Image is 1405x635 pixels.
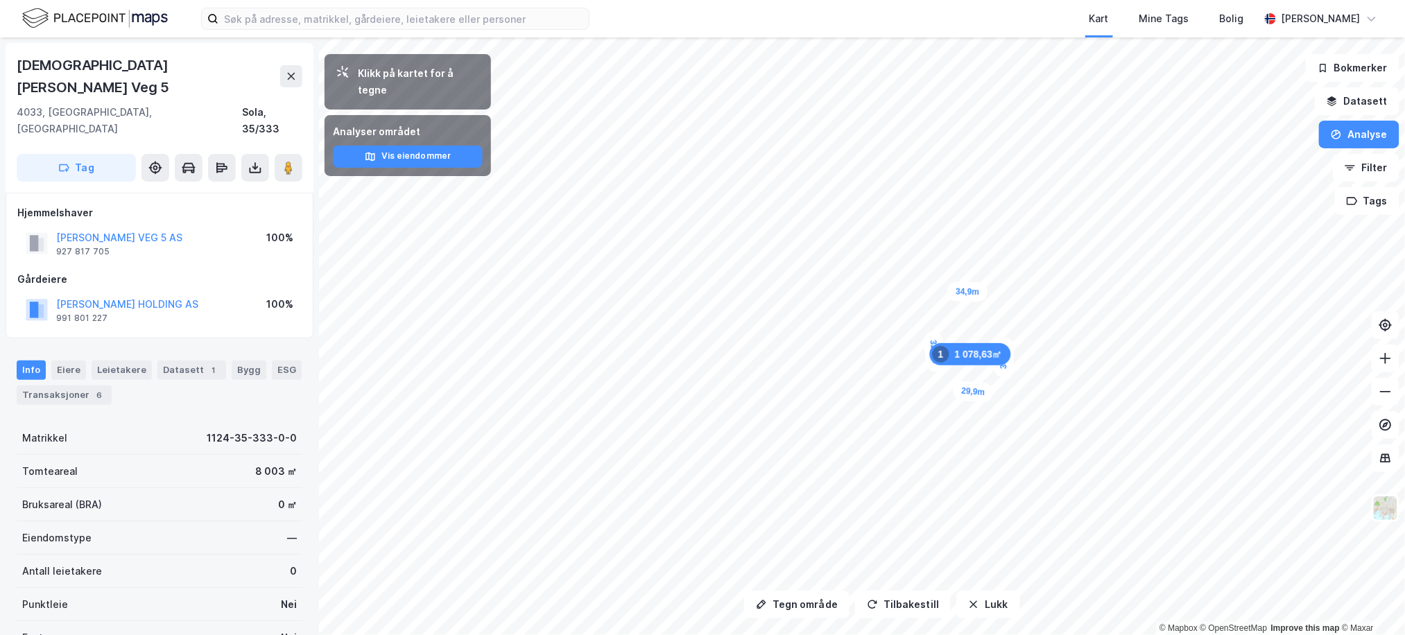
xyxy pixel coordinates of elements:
[1306,54,1399,82] button: Bokmerker
[17,154,136,182] button: Tag
[22,430,67,446] div: Matrikkel
[1336,568,1405,635] iframe: Chat Widget
[232,360,266,380] div: Bygg
[1271,623,1340,633] a: Improve this map
[17,385,112,405] div: Transaksjoner
[22,463,78,480] div: Tomteareal
[242,104,302,137] div: Sola, 35/333
[17,360,46,380] div: Info
[333,146,483,168] button: Vis eiendommer
[157,360,226,380] div: Datasett
[17,54,280,98] div: [DEMOGRAPHIC_DATA][PERSON_NAME] Veg 5
[1319,121,1399,148] button: Analyse
[956,591,1019,618] button: Lukk
[1200,623,1268,633] a: OpenStreetMap
[1336,568,1405,635] div: Kontrollprogram for chat
[278,496,297,513] div: 0 ㎡
[1315,87,1399,115] button: Datasett
[287,530,297,546] div: —
[930,343,1011,365] div: Map marker
[207,363,221,377] div: 1
[1372,495,1399,521] img: Z
[855,591,951,618] button: Tilbakestill
[1282,10,1361,27] div: [PERSON_NAME]
[281,596,297,613] div: Nei
[92,388,106,402] div: 6
[92,360,152,380] div: Leietakere
[22,496,102,513] div: Bruksareal (BRA)
[947,281,988,302] div: Map marker
[1220,10,1244,27] div: Bolig
[17,271,302,288] div: Gårdeiere
[933,346,949,363] div: 1
[272,360,302,380] div: ESG
[333,123,483,140] div: Analyser området
[207,430,297,446] div: 1124-35-333-0-0
[994,337,1015,378] div: Map marker
[1333,154,1399,182] button: Filter
[22,6,168,31] img: logo.f888ab2527a4732fd821a326f86c7f29.svg
[266,229,293,246] div: 100%
[953,381,994,403] div: Map marker
[1335,187,1399,215] button: Tags
[218,8,589,29] input: Søk på adresse, matrikkel, gårdeiere, leietakere eller personer
[56,246,110,257] div: 927 817 705
[358,65,480,98] div: Klikk på kartet for å tegne
[255,463,297,480] div: 8 003 ㎡
[17,104,242,137] div: 4033, [GEOGRAPHIC_DATA], [GEOGRAPHIC_DATA]
[56,313,107,324] div: 991 801 227
[22,596,68,613] div: Punktleie
[22,530,92,546] div: Eiendomstype
[1160,623,1198,633] a: Mapbox
[1089,10,1109,27] div: Kart
[1139,10,1189,27] div: Mine Tags
[17,205,302,221] div: Hjemmelshaver
[51,360,86,380] div: Eiere
[22,563,102,580] div: Antall leietakere
[744,591,850,618] button: Tegn område
[266,296,293,313] div: 100%
[290,563,297,580] div: 0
